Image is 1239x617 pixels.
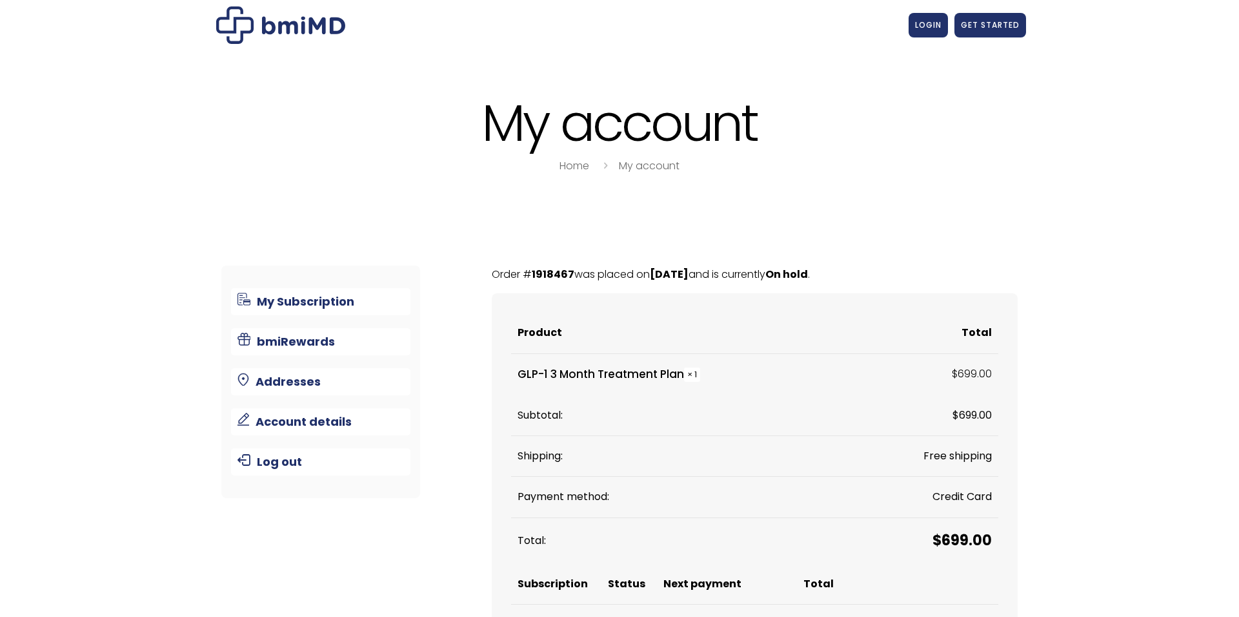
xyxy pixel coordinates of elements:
[511,518,855,564] th: Total:
[932,530,942,550] span: $
[952,366,992,381] bdi: 699.00
[856,436,999,477] td: Free shipping
[663,576,741,591] span: Next payment
[231,448,411,476] a: Log out
[532,267,574,282] mark: 1918467
[909,13,948,37] a: LOGIN
[856,477,999,518] td: Credit Card
[608,576,645,591] span: Status
[954,13,1026,37] a: GET STARTED
[961,19,1020,30] span: GET STARTED
[598,158,612,173] i: breadcrumbs separator
[511,436,855,477] th: Shipping:
[765,267,808,282] mark: On hold
[511,354,855,395] td: GLP-1 3 Month Treatment Plan
[231,328,411,355] a: bmiRewards
[803,576,834,591] span: Total
[518,576,588,591] span: Subscription
[619,158,680,173] a: My account
[650,267,689,282] mark: [DATE]
[213,96,1026,151] h1: My account
[216,6,345,44] img: My account
[221,266,421,498] nav: Account pages
[915,19,942,30] span: LOGIN
[856,313,999,353] th: Total
[231,408,411,435] a: Account details
[231,368,411,395] a: Addresses
[492,266,1018,284] p: Order # was placed on and is currently .
[511,477,855,518] th: Payment method:
[231,288,411,315] a: My Subscription
[952,408,992,423] span: 699.00
[952,408,959,423] span: $
[952,366,958,381] span: $
[511,313,855,353] th: Product
[932,530,992,550] span: 699.00
[684,368,700,382] strong: × 1
[511,395,855,436] th: Subtotal:
[559,158,589,173] a: Home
